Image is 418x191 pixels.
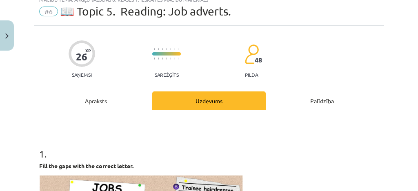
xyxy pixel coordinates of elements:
span: 📖 Topic 5. Reading: Job adverts. [60,4,231,18]
img: icon-short-line-57e1e144782c952c97e751825c79c345078a6d821885a25fce030b3d8c18986b.svg [170,58,171,60]
img: icon-short-line-57e1e144782c952c97e751825c79c345078a6d821885a25fce030b3d8c18986b.svg [158,58,159,60]
img: students-c634bb4e5e11cddfef0936a35e636f08e4e9abd3cc4e673bd6f9a4125e45ecb1.svg [245,44,259,64]
p: pilda [245,72,258,78]
div: Apraksts [39,91,152,110]
span: #6 [39,7,58,16]
div: Palīdzība [266,91,379,110]
img: icon-short-line-57e1e144782c952c97e751825c79c345078a6d821885a25fce030b3d8c18986b.svg [178,58,179,60]
img: icon-short-line-57e1e144782c952c97e751825c79c345078a6d821885a25fce030b3d8c18986b.svg [162,48,163,50]
p: Sarežģīts [155,72,179,78]
img: icon-short-line-57e1e144782c952c97e751825c79c345078a6d821885a25fce030b3d8c18986b.svg [154,48,155,50]
img: icon-short-line-57e1e144782c952c97e751825c79c345078a6d821885a25fce030b3d8c18986b.svg [170,48,171,50]
img: icon-short-line-57e1e144782c952c97e751825c79c345078a6d821885a25fce030b3d8c18986b.svg [158,48,159,50]
img: icon-short-line-57e1e144782c952c97e751825c79c345078a6d821885a25fce030b3d8c18986b.svg [174,48,175,50]
img: icon-close-lesson-0947bae3869378f0d4975bcd49f059093ad1ed9edebbc8119c70593378902aed.svg [5,33,9,39]
img: icon-short-line-57e1e144782c952c97e751825c79c345078a6d821885a25fce030b3d8c18986b.svg [178,48,179,50]
img: icon-short-line-57e1e144782c952c97e751825c79c345078a6d821885a25fce030b3d8c18986b.svg [166,58,167,60]
img: icon-short-line-57e1e144782c952c97e751825c79c345078a6d821885a25fce030b3d8c18986b.svg [162,58,163,60]
span: XP [85,48,91,53]
span: 48 [255,56,262,64]
h1: 1 . [39,134,379,159]
div: 26 [76,51,87,62]
img: icon-short-line-57e1e144782c952c97e751825c79c345078a6d821885a25fce030b3d8c18986b.svg [154,58,155,60]
div: Uzdevums [152,91,265,110]
img: icon-short-line-57e1e144782c952c97e751825c79c345078a6d821885a25fce030b3d8c18986b.svg [174,58,175,60]
p: Saņemsi [69,72,95,78]
img: icon-short-line-57e1e144782c952c97e751825c79c345078a6d821885a25fce030b3d8c18986b.svg [166,48,167,50]
strong: Fill the gaps with the correct letter. [39,162,133,169]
